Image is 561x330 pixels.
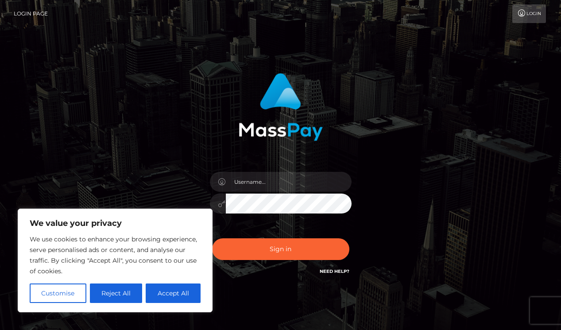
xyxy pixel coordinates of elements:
a: Login [512,4,546,23]
button: Sign in [212,238,349,260]
p: We value your privacy [30,218,201,229]
img: MassPay Login [239,73,323,141]
input: Username... [226,172,352,192]
button: Accept All [146,283,201,303]
a: Login Page [14,4,48,23]
p: We use cookies to enhance your browsing experience, serve personalised ads or content, and analys... [30,234,201,276]
div: We value your privacy [18,209,213,312]
a: Need Help? [320,268,349,274]
button: Reject All [90,283,143,303]
button: Customise [30,283,86,303]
